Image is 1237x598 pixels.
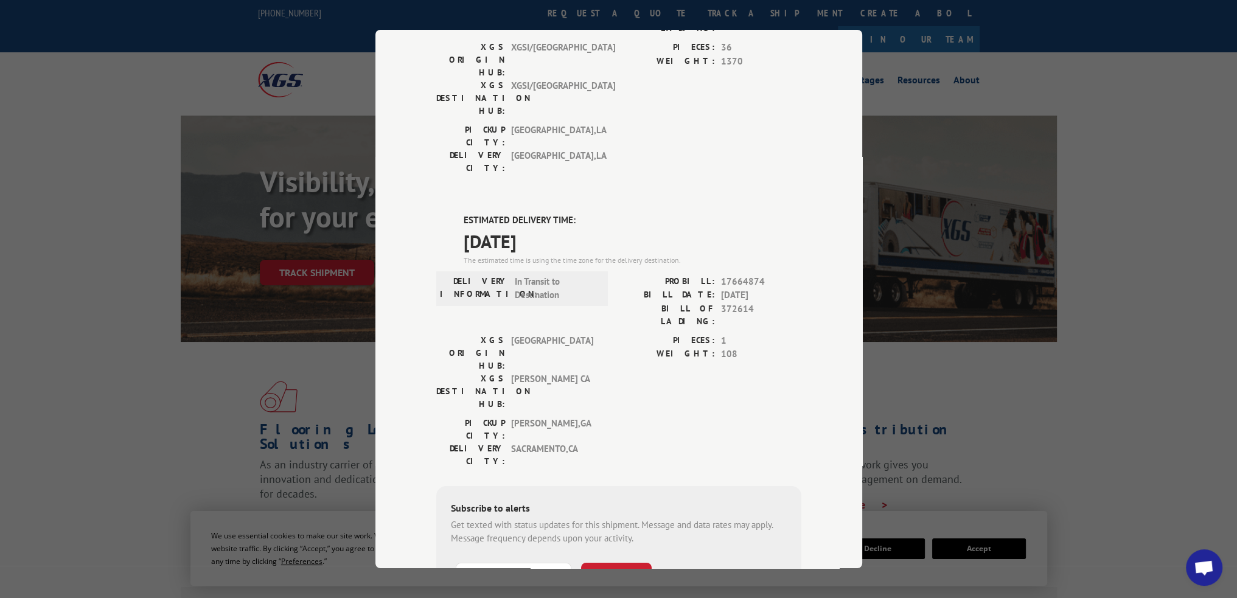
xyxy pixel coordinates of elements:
[721,302,801,328] span: 372614
[436,442,505,468] label: DELIVERY CITY:
[581,563,652,588] button: SUBSCRIBE
[721,55,801,69] span: 1370
[619,55,715,69] label: WEIGHT:
[721,275,801,289] span: 17664874
[619,41,715,55] label: PIECES:
[511,79,593,117] span: XGSI/[GEOGRAPHIC_DATA]
[440,275,509,302] label: DELIVERY INFORMATION:
[436,149,505,175] label: DELIVERY CITY:
[511,372,593,411] span: [PERSON_NAME] CA
[436,79,505,117] label: XGS DESTINATION HUB:
[464,214,801,228] label: ESTIMATED DELIVERY TIME:
[511,149,593,175] span: [GEOGRAPHIC_DATA] , LA
[619,275,715,289] label: PROBILL:
[619,347,715,361] label: WEIGHT:
[515,275,597,302] span: In Transit to Destination
[721,288,801,302] span: [DATE]
[511,123,593,149] span: [GEOGRAPHIC_DATA] , LA
[1186,549,1222,586] div: Open chat
[451,501,787,518] div: Subscribe to alerts
[721,347,801,361] span: 108
[721,41,801,55] span: 36
[436,41,505,79] label: XGS ORIGIN HUB:
[721,334,801,348] span: 1
[619,302,715,328] label: BILL OF LADING:
[511,417,593,442] span: [PERSON_NAME] , GA
[464,228,801,255] span: [DATE]
[436,417,505,442] label: PICKUP CITY:
[436,334,505,372] label: XGS ORIGIN HUB:
[511,334,593,372] span: [GEOGRAPHIC_DATA]
[436,123,505,149] label: PICKUP CITY:
[619,288,715,302] label: BILL DATE:
[456,563,571,588] input: Phone Number
[436,372,505,411] label: XGS DESTINATION HUB:
[464,255,801,266] div: The estimated time is using the time zone for the delivery destination.
[511,41,593,79] span: XGSI/[GEOGRAPHIC_DATA]
[511,442,593,468] span: SACRAMENTO , CA
[619,334,715,348] label: PIECES:
[451,518,787,546] div: Get texted with status updates for this shipment. Message and data rates may apply. Message frequ...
